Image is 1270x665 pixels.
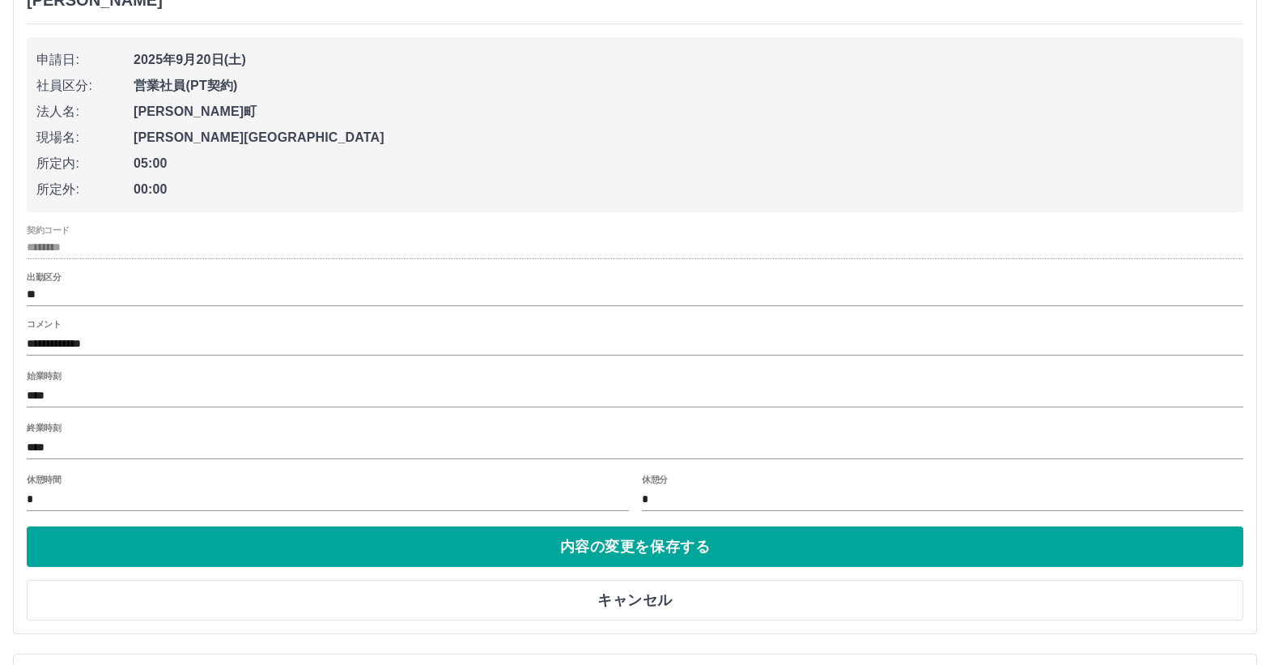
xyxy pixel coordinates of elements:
span: 2025年9月20日(土) [134,50,1234,70]
button: 内容の変更を保存する [27,526,1243,567]
span: [PERSON_NAME]町 [134,102,1234,121]
label: 契約コード [27,224,70,236]
span: 所定内: [36,154,134,173]
button: キャンセル [27,580,1243,620]
label: 始業時刻 [27,370,61,382]
span: [PERSON_NAME][GEOGRAPHIC_DATA] [134,128,1234,147]
span: 所定外: [36,180,134,199]
span: 営業社員(PT契約) [134,76,1234,96]
label: 休憩時間 [27,474,61,486]
span: 00:00 [134,180,1234,199]
span: 申請日: [36,50,134,70]
span: 現場名: [36,128,134,147]
span: 社員区分: [36,76,134,96]
span: 05:00 [134,154,1234,173]
span: 法人名: [36,102,134,121]
label: コメント [27,318,61,330]
label: 終業時刻 [27,422,61,434]
label: 出勤区分 [27,271,61,283]
label: 休憩分 [642,474,668,486]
